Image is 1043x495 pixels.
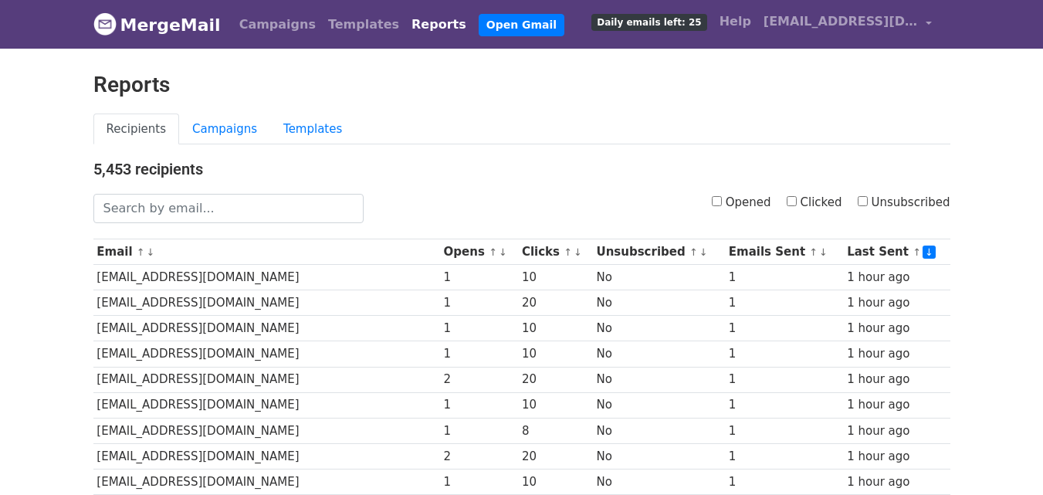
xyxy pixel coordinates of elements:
td: 10 [518,316,593,341]
td: 2 [440,367,518,392]
label: Unsubscribed [858,194,950,212]
th: Email [93,239,440,265]
td: 1 [725,316,843,341]
td: 1 [725,290,843,316]
td: 1 hour ago [843,265,950,290]
a: ↓ [147,246,155,258]
td: 1 [440,469,518,494]
td: 20 [518,367,593,392]
a: ↓ [819,246,828,258]
th: Last Sent [843,239,950,265]
td: 1 hour ago [843,341,950,367]
a: Daily emails left: 25 [585,6,713,37]
td: 10 [518,341,593,367]
td: [EMAIL_ADDRESS][DOMAIN_NAME] [93,443,440,469]
td: 1 [725,418,843,443]
td: 10 [518,265,593,290]
td: 1 hour ago [843,443,950,469]
th: Opens [440,239,518,265]
td: No [593,418,725,443]
input: Unsubscribed [858,196,868,206]
td: 1 [725,443,843,469]
td: 20 [518,443,593,469]
a: Templates [270,114,355,145]
h4: 5,453 recipients [93,160,950,178]
img: MergeMail logo [93,12,117,36]
td: [EMAIL_ADDRESS][DOMAIN_NAME] [93,265,440,290]
a: Campaigns [179,114,270,145]
a: ↑ [564,246,572,258]
th: Emails Sent [725,239,843,265]
a: MergeMail [93,8,221,41]
a: ↓ [574,246,582,258]
td: 1 [440,392,518,418]
span: [EMAIL_ADDRESS][DOMAIN_NAME] [764,12,918,31]
td: [EMAIL_ADDRESS][DOMAIN_NAME] [93,290,440,316]
span: Daily emails left: 25 [591,14,706,31]
td: 1 hour ago [843,392,950,418]
td: No [593,392,725,418]
td: [EMAIL_ADDRESS][DOMAIN_NAME] [93,418,440,443]
a: ↑ [137,246,145,258]
td: No [593,290,725,316]
input: Clicked [787,196,797,206]
a: Open Gmail [479,14,564,36]
a: ↑ [489,246,497,258]
h2: Reports [93,72,950,98]
a: Help [713,6,757,37]
td: 1 hour ago [843,418,950,443]
td: [EMAIL_ADDRESS][DOMAIN_NAME] [93,392,440,418]
td: 10 [518,392,593,418]
a: Templates [322,9,405,40]
td: No [593,367,725,392]
th: Clicks [518,239,593,265]
td: [EMAIL_ADDRESS][DOMAIN_NAME] [93,469,440,494]
a: [EMAIL_ADDRESS][DOMAIN_NAME] [757,6,938,42]
a: Recipients [93,114,180,145]
td: 1 [440,290,518,316]
td: 1 [440,316,518,341]
td: 20 [518,290,593,316]
td: 1 [725,392,843,418]
input: Opened [712,196,722,206]
a: ↑ [913,246,921,258]
td: 1 [440,265,518,290]
td: 1 hour ago [843,469,950,494]
a: ↓ [923,246,936,259]
td: 1 [725,265,843,290]
td: 1 hour ago [843,367,950,392]
td: 2 [440,443,518,469]
th: Unsubscribed [593,239,725,265]
td: [EMAIL_ADDRESS][DOMAIN_NAME] [93,367,440,392]
td: 1 [440,341,518,367]
td: No [593,443,725,469]
td: 1 [440,418,518,443]
td: 1 [725,469,843,494]
td: 1 [725,341,843,367]
label: Clicked [787,194,842,212]
td: No [593,469,725,494]
td: No [593,341,725,367]
td: 1 hour ago [843,316,950,341]
td: No [593,265,725,290]
td: [EMAIL_ADDRESS][DOMAIN_NAME] [93,341,440,367]
td: 1 [725,367,843,392]
a: Campaigns [233,9,322,40]
a: ↓ [499,246,507,258]
td: No [593,316,725,341]
td: 8 [518,418,593,443]
input: Search by email... [93,194,364,223]
td: 1 hour ago [843,290,950,316]
a: Reports [405,9,472,40]
label: Opened [712,194,771,212]
td: 10 [518,469,593,494]
a: ↓ [699,246,708,258]
a: ↑ [809,246,818,258]
td: [EMAIL_ADDRESS][DOMAIN_NAME] [93,316,440,341]
a: ↑ [689,246,698,258]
